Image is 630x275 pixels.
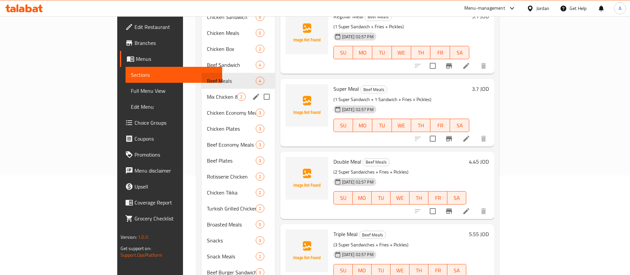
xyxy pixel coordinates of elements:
[353,191,372,205] button: MO
[256,14,264,20] span: 6
[256,189,264,197] div: items
[207,61,256,69] div: Beef Sandwich
[430,46,450,59] button: FR
[375,121,389,130] span: TU
[256,142,264,148] span: 3
[393,193,407,203] span: WE
[414,48,428,58] span: TH
[411,46,430,59] button: TH
[135,214,217,222] span: Grocery Checklist
[333,95,470,104] p: (1 Super Sandwich + 1 Sandwich + Fries + Pickles)
[256,13,264,21] div: items
[426,59,440,73] span: Select to update
[207,13,256,21] div: Chicken Sandwich
[392,46,411,59] button: WE
[363,158,390,166] div: Beef Meals
[207,173,256,181] span: Rotisserie Chicken
[476,131,492,147] button: delete
[333,119,353,132] button: SU
[207,125,256,133] div: Chicken Plates
[256,46,264,52] span: 2
[207,252,256,260] span: Snack Meals
[256,221,264,228] span: 5
[333,84,359,94] span: Super Meal
[202,105,275,121] div: Chicken Economy Meals3
[256,77,264,85] div: items
[202,25,275,41] div: Chicken Meals5
[120,115,223,131] a: Choice Groups
[135,151,217,159] span: Promotions
[120,35,223,51] a: Branches
[131,87,217,95] span: Full Menu View
[447,191,466,205] button: SA
[126,99,223,115] a: Edit Menu
[412,193,426,203] span: TH
[414,121,428,130] span: TH
[256,206,264,212] span: 2
[356,48,370,58] span: MO
[120,51,223,67] a: Menus
[372,119,392,132] button: TU
[363,158,389,166] span: Beef Meals
[126,67,223,83] a: Sections
[441,58,457,74] button: Branch-specific-item
[428,191,447,205] button: FR
[336,48,350,58] span: SU
[120,195,223,210] a: Coverage Report
[256,109,264,117] div: items
[359,231,386,239] div: Beef Meals
[431,193,445,203] span: FR
[430,119,450,132] button: FR
[256,190,264,196] span: 2
[336,121,350,130] span: SU
[433,48,447,58] span: FR
[135,23,217,31] span: Edit Restaurant
[121,233,137,241] span: Version:
[256,174,264,180] span: 2
[256,110,264,116] span: 3
[207,220,256,228] span: Broasted Meals
[365,13,392,21] div: Beef Meals
[135,199,217,206] span: Coverage Report
[202,185,275,201] div: Chicken Tikka2
[336,193,350,203] span: SU
[120,179,223,195] a: Upsell
[256,205,264,212] div: items
[355,193,369,203] span: MO
[462,62,470,70] a: Edit menu item
[202,137,275,153] div: Beef Economy Meals3
[339,34,376,40] span: [DATE] 02:57 PM
[472,84,489,93] h6: 3.7 JOD
[207,189,256,197] span: Chicken Tikka
[450,193,464,203] span: SA
[256,61,264,69] div: items
[135,39,217,47] span: Branches
[256,125,264,133] div: items
[333,191,353,205] button: SU
[207,205,256,212] div: Turkish Grilled Chicken
[207,141,256,149] span: Beef Economy Meals
[256,173,264,181] div: items
[207,77,256,85] div: Beef Meals
[202,9,275,25] div: Chicken Sandwich6
[286,229,328,272] img: Triple Meal
[476,203,492,219] button: delete
[138,233,148,241] span: 1.0.0
[126,83,223,99] a: Full Menu View
[135,167,217,175] span: Menu disclaimer
[207,29,256,37] span: Chicken Meals
[207,236,256,244] span: Snacks
[619,5,621,12] span: A
[120,163,223,179] a: Menu disclaimer
[333,46,353,59] button: SU
[453,121,467,130] span: SA
[353,119,372,132] button: MO
[333,23,470,31] p: (1 Super Sandwich + Fries + Pickles)
[202,153,275,169] div: Beef Plates3
[207,93,237,101] div: Mix Chicken & Beef
[256,62,264,68] span: 4
[120,210,223,226] a: Grocery Checklist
